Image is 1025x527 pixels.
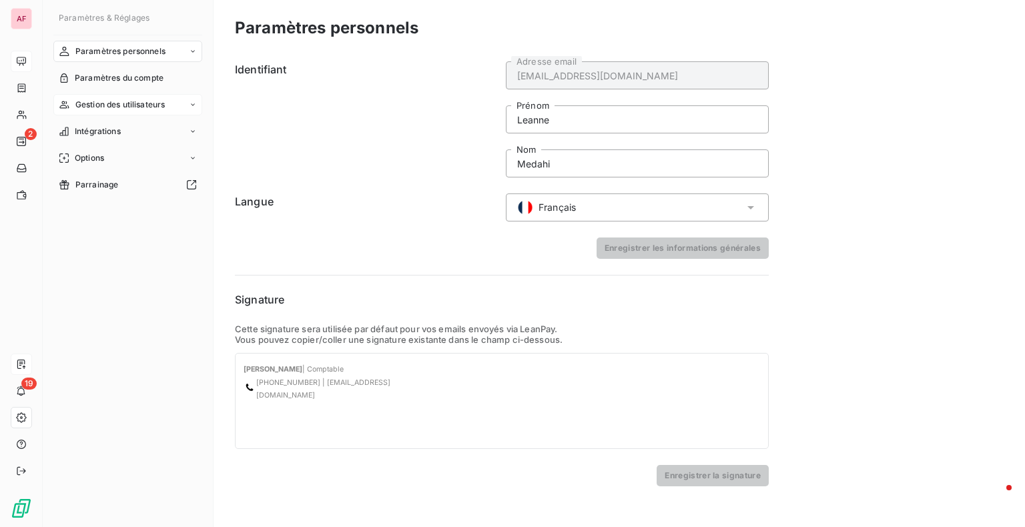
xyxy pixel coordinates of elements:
a: Paramètres du compte [53,67,202,89]
iframe: Intercom live chat [980,482,1012,514]
input: placeholder [506,149,769,177]
p: Cette signature sera utilisée par défaut pour vos emails envoyés via LeanPay. [235,324,769,334]
span: Parrainage [75,179,119,191]
span: Intégrations [75,125,121,137]
input: placeholder [506,61,769,89]
p: Vous pouvez copier/coller une signature existante dans le champ ci-dessous. [235,334,769,345]
strong: [PERSON_NAME] [244,365,302,374]
span: 19 [21,378,37,390]
span: Paramètres du compte [75,72,163,84]
span: 2 [25,128,37,140]
span: Français [539,201,576,214]
img: Logo LeanPay [11,498,32,519]
h6: Langue [235,193,498,221]
span: Paramètres personnels [75,45,165,57]
span: | Comptable [244,365,344,374]
span: Gestion des utilisateurs [75,99,165,111]
input: placeholder [506,105,769,133]
span: Options [75,152,104,164]
span: Paramètres & Réglages [59,13,149,23]
button: Enregistrer les informations générales [597,237,769,259]
div: AF [11,8,32,29]
a: Parrainage [53,174,202,195]
span: [PHONE_NUMBER] | [EMAIL_ADDRESS][DOMAIN_NAME] [256,378,390,400]
button: Enregistrer la signature [657,465,769,486]
h6: Identifiant [235,61,498,177]
h3: Paramètres personnels [235,16,418,40]
h6: Signature [235,292,769,308]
